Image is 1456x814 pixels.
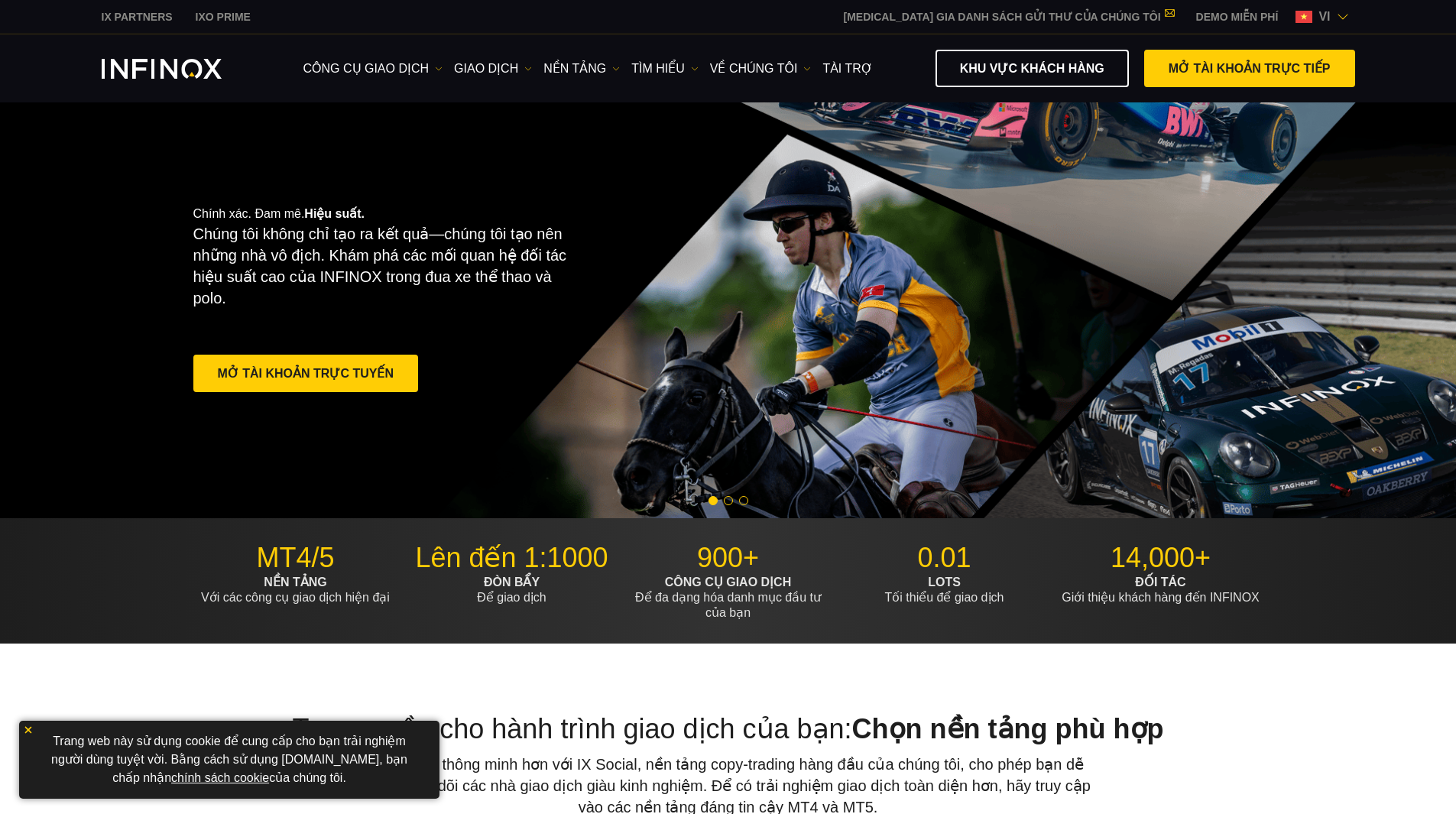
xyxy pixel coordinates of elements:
[842,575,1047,605] p: Tối thiểu để giao dịch
[193,223,579,309] p: Chúng tôi không chỉ tạo ra kết quả—chúng tôi tạo nên những nhà vô địch. Khám phá các mối quan hệ ...
[665,576,791,589] strong: CÔNG CỤ GIAO DỊCH
[822,60,872,78] a: Tài trợ
[842,541,1047,575] p: 0.01
[1144,50,1355,87] a: MỞ TÀI KHOẢN TRỰC TIẾP
[27,728,432,791] p: Trang web này sử dụng cookie để cung cấp cho bạn trải nghiệm người dùng tuyệt vời. Bằng cách sử d...
[1059,541,1263,575] p: 14,000+
[852,713,1164,744] strong: Chọn nền tảng phù hợp
[410,575,615,605] p: Để giao dịch
[710,60,812,78] a: VỀ CHÚNG TÔI
[264,576,326,589] strong: NỀN TẢNG
[303,60,443,78] a: công cụ giao dịch
[1185,9,1290,25] a: INFINOX MENU
[410,541,615,575] p: Lên đến 1:1000
[724,496,733,505] span: Go to slide 2
[184,9,262,25] a: INFINOX
[193,541,398,575] p: MT4/5
[102,59,258,79] a: INFINOX Logo
[484,576,540,589] strong: ĐÒN BẨY
[928,576,961,589] strong: LOTS
[626,575,831,621] p: Để đa dạng hóa danh mục đầu tư của bạn
[739,496,748,505] span: Go to slide 3
[1059,575,1263,605] p: Giới thiệu khách hàng đến INFINOX
[1135,576,1185,589] strong: ĐỐI TÁC
[1312,8,1336,26] span: vi
[304,207,365,220] strong: Hiệu suất.
[631,60,699,78] a: Tìm hiểu
[832,11,1185,23] a: [MEDICAL_DATA] GIA DANH SÁCH GỬI THƯ CỦA CHÚNG TÔI
[193,355,418,392] a: Mở Tài khoản Trực tuyến
[193,712,1263,746] h2: Trao quyền cho hành trình giao dịch của bạn:
[543,60,620,78] a: NỀN TẢNG
[193,182,675,420] div: Chính xác. Đam mê.
[936,50,1129,87] a: KHU VỰC KHÁCH HÀNG
[454,60,532,78] a: GIAO DỊCH
[626,541,831,575] p: 900+
[193,575,398,605] p: Với các công cụ giao dịch hiện đại
[23,725,34,735] img: yellow close icon
[171,771,269,784] a: chính sách cookie
[709,496,718,505] span: Go to slide 1
[90,9,184,25] a: INFINOX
